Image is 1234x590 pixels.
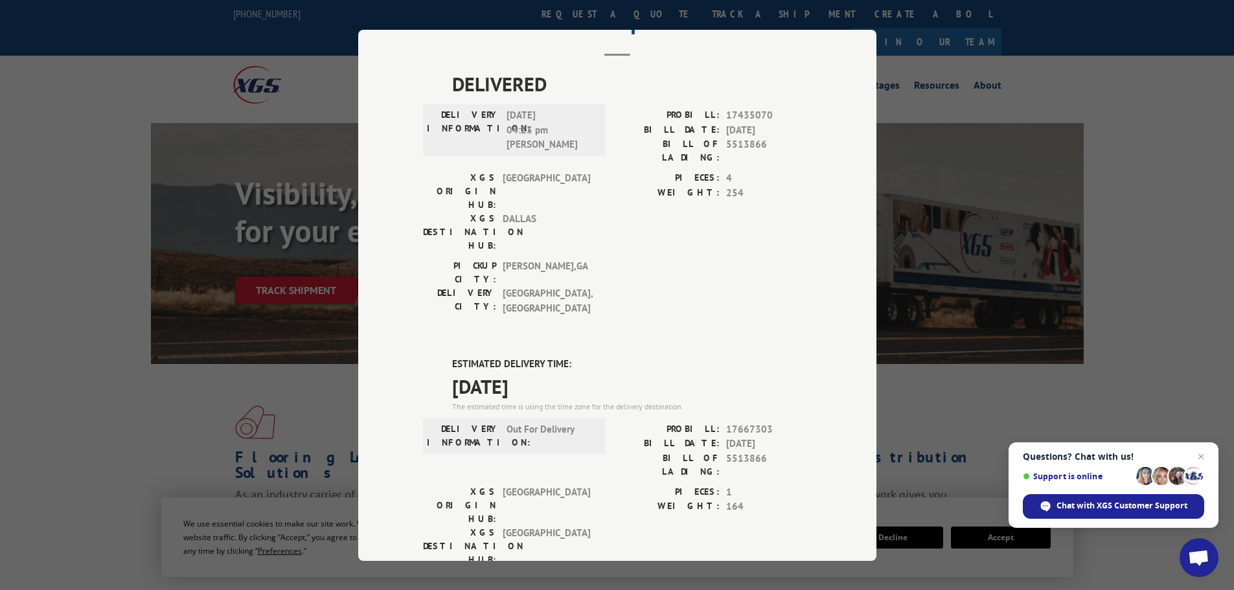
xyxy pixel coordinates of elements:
[726,171,812,186] span: 4
[617,108,720,123] label: PROBILL:
[617,451,720,478] label: BILL OF LADING:
[726,185,812,200] span: 254
[617,437,720,451] label: BILL DATE:
[617,422,720,437] label: PROBILL:
[1023,494,1204,519] div: Chat with XGS Customer Support
[726,422,812,437] span: 17667303
[452,69,812,98] span: DELIVERED
[503,259,590,286] span: [PERSON_NAME] , GA
[507,108,594,152] span: [DATE] 04:23 pm [PERSON_NAME]
[1023,451,1204,462] span: Questions? Chat with us!
[427,422,500,449] label: DELIVERY INFORMATION:
[503,525,590,566] span: [GEOGRAPHIC_DATA]
[726,108,812,123] span: 17435070
[452,357,812,372] label: ESTIMATED DELIVERY TIME:
[726,122,812,137] span: [DATE]
[423,171,496,212] label: XGS ORIGIN HUB:
[726,484,812,499] span: 1
[1023,471,1132,481] span: Support is online
[452,400,812,412] div: The estimated time is using the time zone for the delivery destination.
[503,286,590,315] span: [GEOGRAPHIC_DATA] , [GEOGRAPHIC_DATA]
[423,212,496,253] label: XGS DESTINATION HUB:
[617,137,720,165] label: BILL OF LADING:
[427,108,500,152] label: DELIVERY INFORMATION:
[726,499,812,514] span: 164
[1193,449,1209,464] span: Close chat
[726,137,812,165] span: 5513866
[1180,538,1218,577] div: Open chat
[423,525,496,566] label: XGS DESTINATION HUB:
[617,122,720,137] label: BILL DATE:
[423,259,496,286] label: PICKUP CITY:
[726,451,812,478] span: 5513866
[617,499,720,514] label: WEIGHT:
[617,185,720,200] label: WEIGHT:
[1057,500,1187,512] span: Chat with XGS Customer Support
[423,484,496,525] label: XGS ORIGIN HUB:
[726,437,812,451] span: [DATE]
[503,212,590,253] span: DALLAS
[617,484,720,499] label: PIECES:
[503,171,590,212] span: [GEOGRAPHIC_DATA]
[617,171,720,186] label: PIECES:
[507,422,594,449] span: Out For Delivery
[452,371,812,400] span: [DATE]
[503,484,590,525] span: [GEOGRAPHIC_DATA]
[423,12,812,37] h2: Track Shipment
[423,286,496,315] label: DELIVERY CITY:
